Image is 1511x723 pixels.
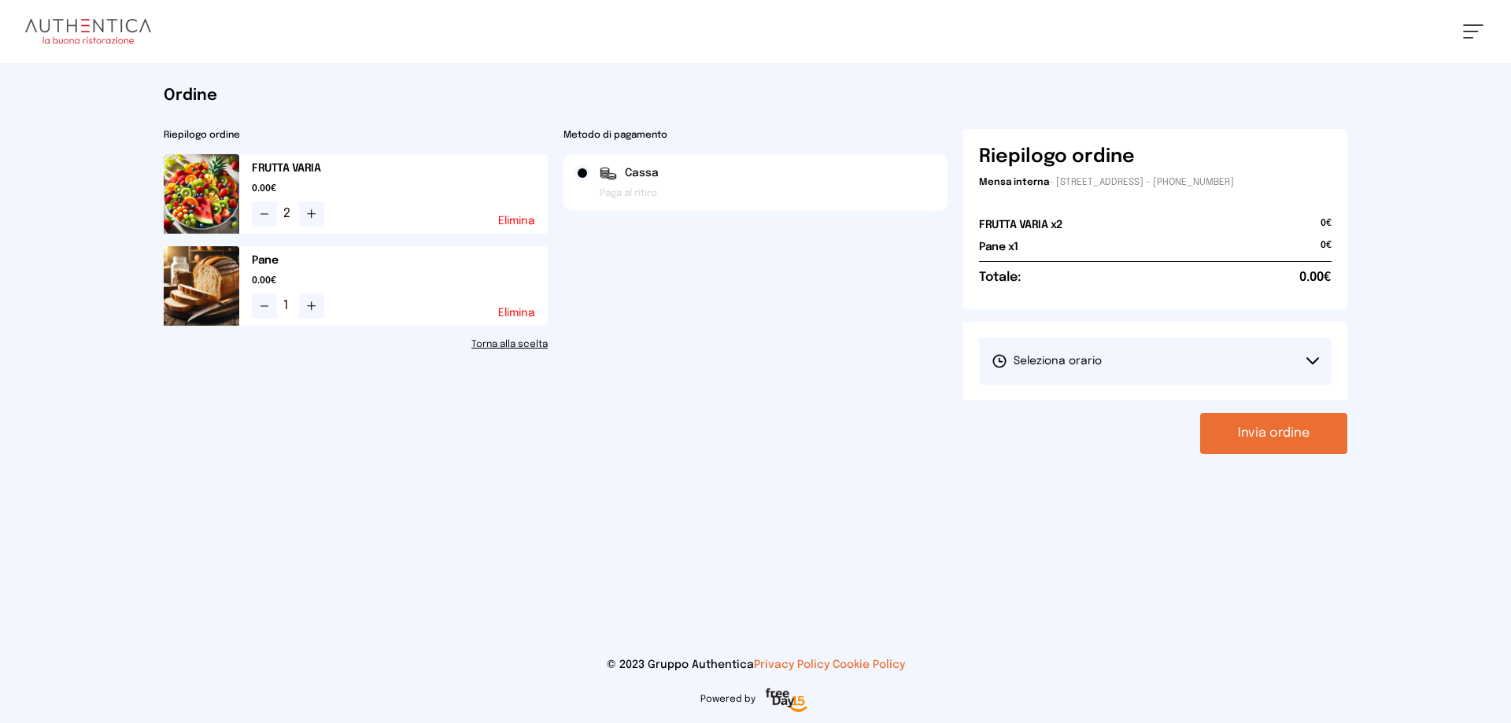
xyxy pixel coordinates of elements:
[762,685,811,717] img: logo-freeday.3e08031.png
[1321,239,1332,261] span: 0€
[252,253,548,268] h2: Pane
[563,129,948,142] h2: Metodo di pagamento
[252,183,548,195] span: 0.00€
[164,85,1347,107] h1: Ordine
[283,205,293,223] span: 2
[498,308,535,319] button: Elimina
[1321,217,1332,239] span: 0€
[992,353,1102,369] span: Seleziona orario
[164,338,548,351] a: Torna alla scelta
[833,659,905,670] a: Cookie Policy
[252,275,548,287] span: 0.00€
[25,19,151,44] img: logo.8f33a47.png
[979,338,1332,385] button: Seleziona orario
[164,246,239,326] img: media
[979,176,1332,189] p: - [STREET_ADDRESS] - [PHONE_NUMBER]
[979,178,1049,187] span: Mensa interna
[252,160,548,176] h2: FRUTTA VARIA
[25,657,1486,673] p: © 2023 Gruppo Authentica
[979,145,1135,170] h6: Riepilogo ordine
[754,659,829,670] a: Privacy Policy
[1299,268,1332,287] span: 0.00€
[164,154,239,234] img: media
[979,217,1062,233] h2: FRUTTA VARIA x2
[979,239,1018,255] h2: Pane x1
[283,297,293,315] span: 1
[625,165,659,181] span: Cassa
[164,129,548,142] h2: Riepilogo ordine
[1200,413,1347,454] button: Invia ordine
[600,187,657,200] span: Paga al ritiro
[498,216,535,227] button: Elimina
[700,693,755,706] span: Powered by
[979,268,1021,287] h6: Totale:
